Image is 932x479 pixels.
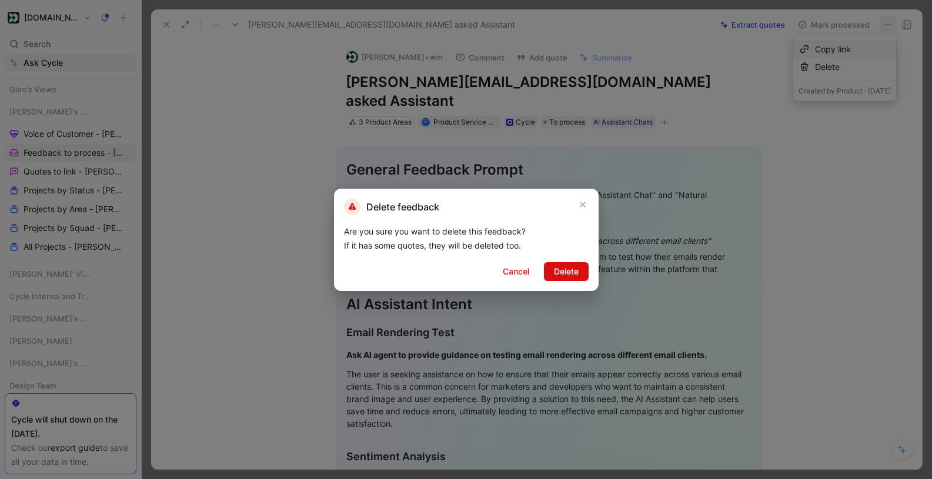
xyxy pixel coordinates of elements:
div: Are you sure you want to delete this feedback? If it has some quotes, they will be deleted too. [344,225,589,253]
span: Delete [554,264,579,279]
span: Cancel [503,264,529,279]
h2: Delete feedback [344,199,439,215]
button: Delete [544,262,589,281]
button: Cancel [493,262,539,281]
